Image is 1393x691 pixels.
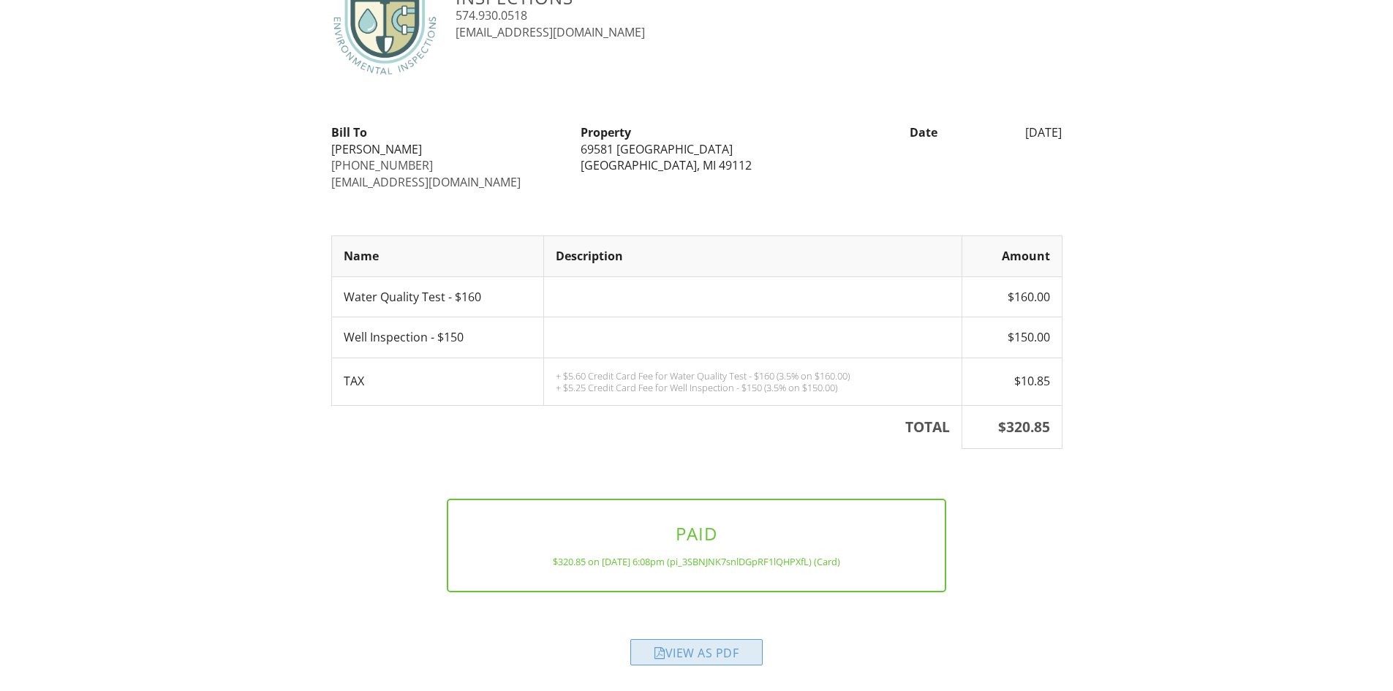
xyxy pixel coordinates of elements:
[556,382,950,393] div: + $5.25 Credit Card Fee for Well Inspection - $150 (3.5% on $150.00)
[581,157,812,173] div: [GEOGRAPHIC_DATA], MI 49112
[581,141,812,157] div: 69581 [GEOGRAPHIC_DATA]
[543,236,962,276] th: Description
[331,141,563,157] div: [PERSON_NAME]
[331,124,367,140] strong: Bill To
[331,157,433,173] a: [PHONE_NUMBER]
[962,405,1062,449] th: $320.85
[344,289,481,305] span: Water Quality Test - $160
[456,7,527,23] a: 574.930.0518
[946,124,1071,140] div: [DATE]
[962,317,1062,358] td: $150.00
[821,124,946,140] div: Date
[344,329,464,345] span: Well Inspection - $150
[331,405,962,449] th: TOTAL
[630,639,763,665] div: View as PDF
[556,370,950,382] div: + $5.60 Credit Card Fee for Water Quality Test - $160 (3.5% on $160.00)
[331,174,521,190] a: [EMAIL_ADDRESS][DOMAIN_NAME]
[472,524,921,543] h3: PAID
[331,358,543,405] td: TAX
[331,236,543,276] th: Name
[962,276,1062,317] td: $160.00
[962,358,1062,405] td: $10.85
[581,124,631,140] strong: Property
[630,649,763,665] a: View as PDF
[456,24,645,40] a: [EMAIL_ADDRESS][DOMAIN_NAME]
[962,236,1062,276] th: Amount
[472,556,921,567] div: $320.85 on [DATE] 6:08pm (pi_3SBNJNK7snlDGpRF1lQHPXfL) (Card)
